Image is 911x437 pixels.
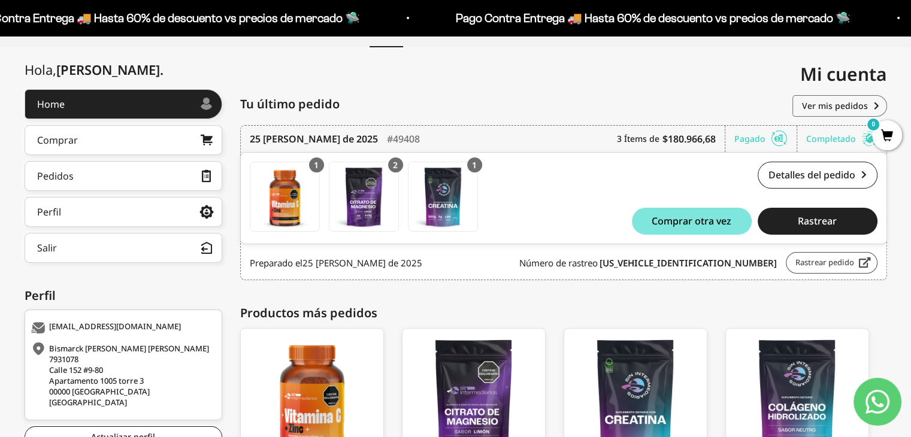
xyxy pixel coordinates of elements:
[25,125,222,155] a: Comprar
[329,162,398,231] img: Translation missing: es.Citrato de Magnesio - Sabor Limón
[388,157,403,172] div: 2
[408,162,478,232] a: Creatina Monohidrato
[302,257,422,269] time: 25 [PERSON_NAME] de 2025
[250,132,378,146] time: 25 [PERSON_NAME] de 2025
[25,233,222,263] button: Salir
[25,197,222,227] a: Perfil
[408,162,477,231] img: Translation missing: es.Creatina Monohidrato
[37,171,74,181] div: Pedidos
[25,62,164,77] div: Hola,
[240,304,887,322] div: Productos más pedidos
[160,60,164,78] span: .
[250,256,422,270] span: Preparado el
[37,207,61,217] div: Perfil
[798,216,837,226] span: Rastrear
[250,162,320,232] a: Gomas con Vitamina C + Zinc
[240,95,340,113] span: Tu último pedido
[454,8,849,28] p: Pago Contra Entrega 🚚 Hasta 60% de descuento vs precios de mercado 🛸
[37,99,65,109] div: Home
[329,162,399,232] a: Citrato de Magnesio - Sabor Limón
[800,62,887,86] span: Mi cuenta
[662,132,716,146] b: $180.966,68
[652,216,731,226] span: Comprar otra vez
[786,252,877,274] a: Rastrear pedido
[37,135,78,145] div: Comprar
[25,287,222,305] div: Perfil
[632,208,752,235] button: Comprar otra vez
[309,157,324,172] div: 1
[866,117,880,132] mark: 0
[758,208,877,235] button: Rastrear
[806,126,877,152] div: Completado
[31,322,213,334] div: [EMAIL_ADDRESS][DOMAIN_NAME]
[37,243,57,253] div: Salir
[31,343,213,408] div: Bismarck [PERSON_NAME] [PERSON_NAME] 7931078 Calle 152 #9-80 Apartamento 1005 torre 3 00000 [GEOG...
[519,256,777,270] span: Número de rastreo
[250,162,319,231] img: Translation missing: es.Gomas con Vitamina C + Zinc
[56,60,164,78] span: [PERSON_NAME]
[617,126,725,152] div: 3 Ítems de
[600,257,777,269] strong: [US_VEHICLE_IDENTIFICATION_NUMBER]
[25,89,222,119] a: Home
[387,126,420,152] div: #49408
[467,157,482,172] div: 1
[25,161,222,191] a: Pedidos
[734,126,797,152] div: Pagado
[758,162,877,189] a: Detalles del pedido
[792,95,887,117] a: Ver mis pedidos
[872,130,902,143] a: 0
